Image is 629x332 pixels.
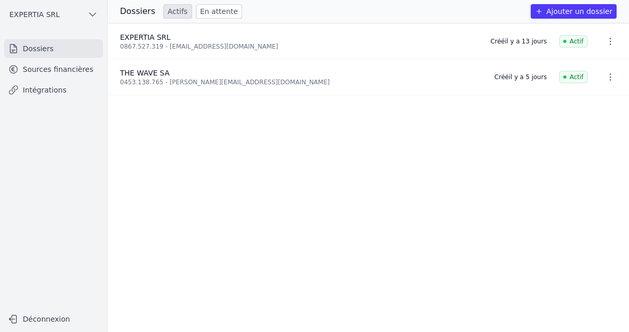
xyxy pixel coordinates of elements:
[4,60,103,79] a: Sources financières
[531,4,617,19] button: Ajouter un dossier
[120,78,482,86] div: 0453.138.765 - [PERSON_NAME][EMAIL_ADDRESS][DOMAIN_NAME]
[196,4,242,19] a: En attente
[559,71,588,83] span: Actif
[120,42,478,51] div: 0867.527.319 - [EMAIL_ADDRESS][DOMAIN_NAME]
[120,69,170,77] span: THE WAVE SA
[9,9,60,20] span: EXPERTIA SRL
[559,35,588,48] span: Actif
[4,39,103,58] a: Dossiers
[120,33,171,41] span: EXPERTIA SRL
[120,5,155,18] h3: Dossiers
[4,311,103,327] button: Déconnexion
[490,37,547,46] div: Créé il y a 13 jours
[4,81,103,99] a: Intégrations
[495,73,547,81] div: Créé il y a 5 jours
[163,4,192,19] a: Actifs
[4,6,103,23] button: EXPERTIA SRL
